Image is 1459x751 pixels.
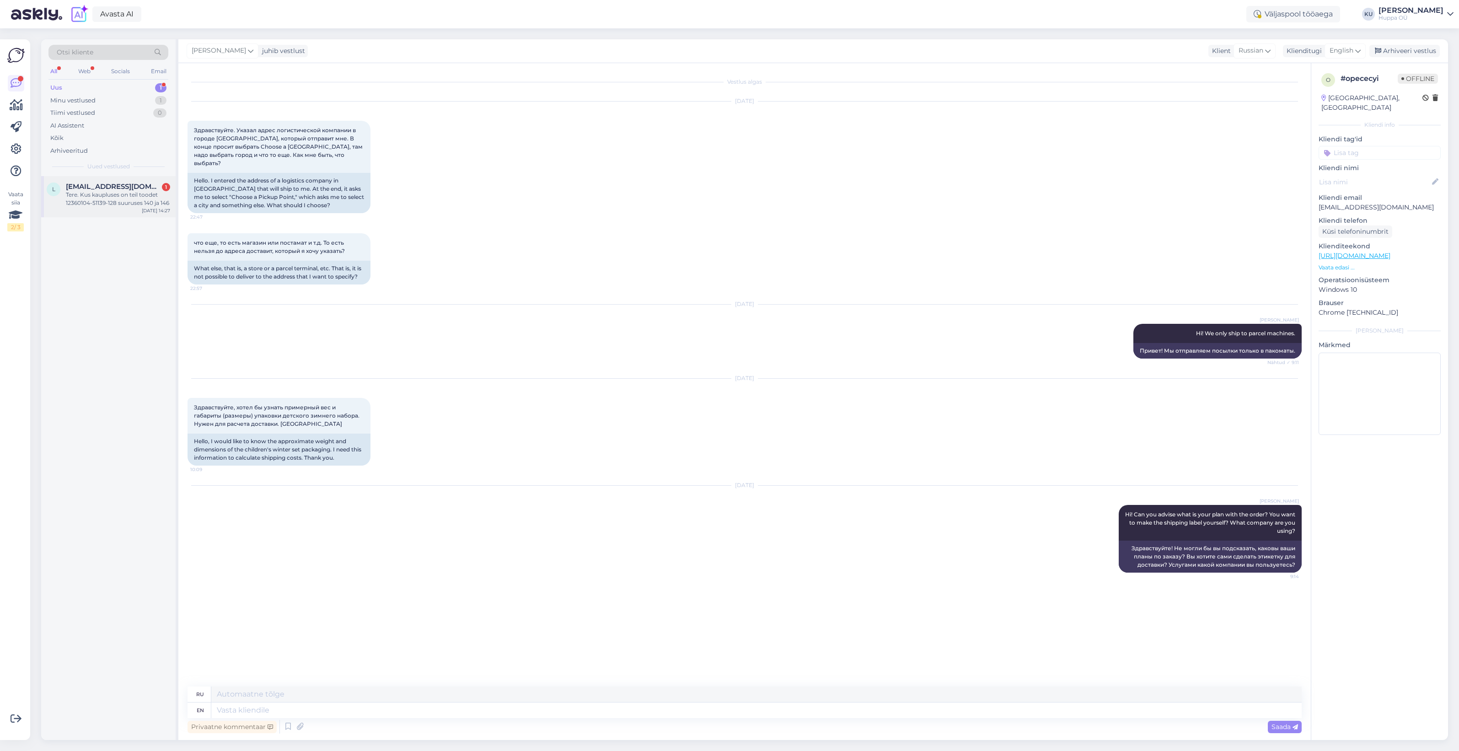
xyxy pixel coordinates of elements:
span: [PERSON_NAME] [1260,498,1299,504]
span: 22:47 [190,214,225,220]
div: Kõik [50,134,64,143]
div: Hello, I would like to know the approximate weight and dimensions of the children's winter set pa... [188,434,370,466]
div: Klienditugi [1283,46,1322,56]
div: Tiimi vestlused [50,108,95,118]
p: Kliendi email [1319,193,1441,203]
p: Operatsioonisüsteem [1319,275,1441,285]
span: [PERSON_NAME] [192,46,246,56]
div: [DATE] [188,300,1302,308]
div: 1 [155,96,166,105]
span: Nähtud ✓ 9:11 [1265,359,1299,366]
div: 1 [155,83,166,92]
div: Arhiveeri vestlus [1369,45,1440,57]
p: [EMAIL_ADDRESS][DOMAIN_NAME] [1319,203,1441,212]
span: o [1326,76,1330,83]
div: [GEOGRAPHIC_DATA], [GEOGRAPHIC_DATA] [1321,93,1422,113]
a: [PERSON_NAME]Huppa OÜ [1379,7,1454,21]
span: Hi! We only ship to parcel machines. [1196,330,1295,337]
p: Chrome [TECHNICAL_ID] [1319,308,1441,317]
p: Windows 10 [1319,285,1441,295]
div: Socials [109,65,132,77]
span: Здравствуйте. Указал адрес логистической компании в городе [GEOGRAPHIC_DATA], который отправит мн... [194,127,364,166]
div: ru [196,687,204,702]
div: Huppa OÜ [1379,14,1443,21]
div: en [197,703,204,718]
a: [URL][DOMAIN_NAME] [1319,252,1390,260]
input: Lisa nimi [1319,177,1430,187]
div: Klient [1208,46,1231,56]
a: Avasta AI [92,6,141,22]
div: Uus [50,83,62,92]
span: Russian [1239,46,1263,56]
p: Brauser [1319,298,1441,308]
p: Märkmed [1319,340,1441,350]
div: All [48,65,59,77]
span: l [52,186,55,193]
div: [PERSON_NAME] [1319,327,1441,335]
p: Kliendi tag'id [1319,134,1441,144]
span: 10:09 [190,466,225,473]
p: Klienditeekond [1319,241,1441,251]
div: What else, that is, a store or a parcel terminal, etc. That is, it is not possible to deliver to ... [188,261,370,284]
div: [PERSON_NAME] [1379,7,1443,14]
div: [DATE] [188,481,1302,489]
span: English [1330,46,1353,56]
div: Tere. Kus kaupluses on teil toodet 12360104-51139-128 suuruses 140 ja 146 [66,191,170,207]
div: Email [149,65,168,77]
span: Saada [1271,723,1298,731]
div: [DATE] 14:27 [142,207,170,214]
div: Arhiveeritud [50,146,88,156]
span: Hi! Can you advise what is your plan with the order? You want to make the shipping label yourself... [1125,511,1297,534]
div: Привет! Мы отправляем посылки только в пакоматы. [1133,343,1302,359]
div: Minu vestlused [50,96,96,105]
img: Askly Logo [7,47,25,64]
div: 2 / 3 [7,223,24,231]
span: Uued vestlused [87,162,130,171]
span: Offline [1398,74,1438,84]
div: Küsi telefoninumbrit [1319,225,1392,238]
span: 9:14 [1265,573,1299,580]
div: KU [1362,8,1375,21]
div: Väljaspool tööaega [1246,6,1340,22]
div: Здравствуйте! Не могли бы вы подсказать, каковы ваши планы по заказу? Вы хотите сами сделать этик... [1119,541,1302,573]
span: что еще, то есть магазин или постамат и т.д. То есть нельзя до адреса доставит, который я хочу ук... [194,239,345,254]
span: 22:57 [190,285,225,292]
div: Web [76,65,92,77]
p: Kliendi nimi [1319,163,1441,173]
span: [PERSON_NAME] [1260,316,1299,323]
img: explore-ai [70,5,89,24]
input: Lisa tag [1319,146,1441,160]
div: Vestlus algas [188,78,1302,86]
div: juhib vestlust [258,46,305,56]
div: Kliendi info [1319,121,1441,129]
div: Privaatne kommentaar [188,721,277,733]
div: Vaata siia [7,190,24,231]
div: AI Assistent [50,121,84,130]
span: Otsi kliente [57,48,93,57]
div: 1 [162,183,170,191]
span: leena.paap@tktk.ee [66,182,161,191]
div: [DATE] [188,374,1302,382]
p: Vaata edasi ... [1319,263,1441,272]
div: # opececyi [1341,73,1398,84]
div: 0 [153,108,166,118]
p: Kliendi telefon [1319,216,1441,225]
span: Здравствуйте, хотел бы узнать примерный вес и габариты (размеры) упаковки детского зимнего набора... [194,404,361,427]
div: Hello. I entered the address of a logistics company in [GEOGRAPHIC_DATA] that will ship to me. At... [188,173,370,213]
div: [DATE] [188,97,1302,105]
